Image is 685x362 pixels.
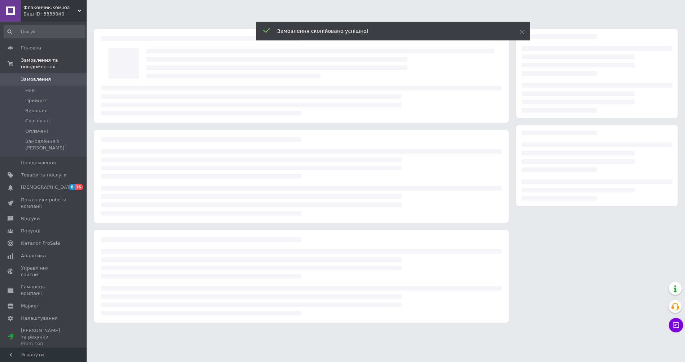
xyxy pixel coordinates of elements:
[21,184,74,191] span: [DEMOGRAPHIC_DATA]
[277,27,502,35] div: Замовлення скопійовано успішно!
[669,318,683,332] button: Чат з покупцем
[25,138,84,151] span: Замовлення з [PERSON_NAME]
[21,228,40,234] span: Покупці
[21,265,67,278] span: Управління сайтом
[21,197,67,210] span: Показники роботи компанії
[21,303,39,309] span: Маркет
[21,76,51,83] span: Замовлення
[25,87,36,94] span: Нові
[21,253,46,259] span: Аналітика
[23,11,87,17] div: Ваш ID: 3333848
[21,57,87,70] span: Замовлення та повідомлення
[21,45,41,51] span: Головна
[21,327,67,347] span: [PERSON_NAME] та рахунки
[21,284,67,297] span: Гаманець компанії
[75,184,83,190] span: 16
[25,118,50,124] span: Скасовані
[21,315,58,322] span: Налаштування
[21,340,67,347] div: Prom топ
[25,97,48,104] span: Прийняті
[21,240,60,247] span: Каталог ProSale
[4,25,85,38] input: Пошук
[25,108,48,114] span: Виконані
[25,128,48,135] span: Оплачені
[23,4,78,11] span: Флакончик.ком.юа
[21,172,67,178] span: Товари та послуги
[69,184,75,190] span: 8
[21,215,40,222] span: Відгуки
[21,160,56,166] span: Повідомлення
